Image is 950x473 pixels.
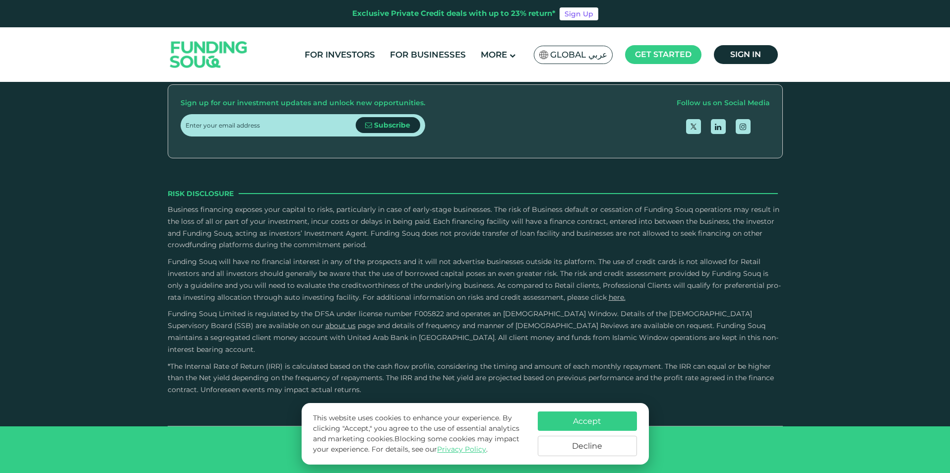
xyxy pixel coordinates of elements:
[686,119,701,134] a: open Twitter
[313,413,527,455] p: This website uses cookies to enhance your experience. By clicking "Accept," you agree to the use ...
[538,436,637,456] button: Decline
[168,204,783,251] p: Business financing exposes your capital to risks, particularly in case of early-stage businesses....
[550,49,607,61] span: Global عربي
[714,45,778,64] a: Sign in
[302,403,649,465] div: Blocked (id): cookies-banner
[302,47,378,63] a: For Investors
[160,30,257,80] img: Logo
[387,47,468,63] a: For Businesses
[539,51,548,59] img: SA Flag
[352,8,556,19] div: Exclusive Private Credit deals with up to 23% return*
[358,321,375,330] span: page
[677,97,770,109] div: Follow us on Social Media
[168,361,783,396] p: *The Internal Rate of Return (IRR) is calculated based on the cash flow profile, considering the ...
[609,293,626,302] a: here.
[691,124,697,130] img: twitter
[437,445,486,454] a: Privacy Policy
[168,309,752,330] span: Funding Souq Limited is regulated by the DFSA under license number F005822 and operates an [DEMOG...
[560,7,598,20] a: Sign Up
[481,50,507,60] span: More
[186,114,356,136] input: Enter your email address
[711,119,726,134] a: open Linkedin
[374,121,410,130] span: Subscribe
[372,445,488,454] span: For details, see our .
[538,411,637,431] button: Accept
[168,188,234,199] span: Risk Disclosure
[635,50,692,59] span: Get started
[356,117,420,133] button: Subscribe
[736,119,751,134] a: open Instagram
[168,321,778,354] span: and details of frequency and manner of [DEMOGRAPHIC_DATA] Reviews are available on request. Fundi...
[168,257,781,301] span: Funding Souq will have no financial interest in any of the prospects and it will not advertise bu...
[325,321,356,330] a: About Us
[313,434,519,454] span: Blocking some cookies may impact your experience.
[730,50,761,59] span: Sign in
[181,97,425,109] div: Sign up for our investment updates and unlock new opportunities.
